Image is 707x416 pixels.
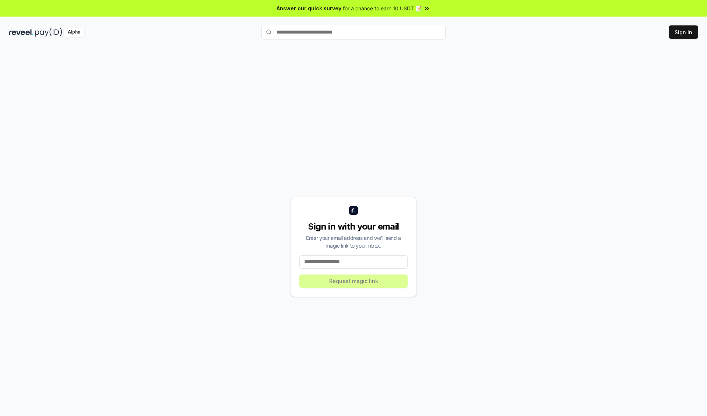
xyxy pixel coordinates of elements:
div: Sign in with your email [299,221,408,233]
img: pay_id [35,28,62,37]
img: logo_small [349,206,358,215]
div: Alpha [64,28,84,37]
div: Enter your email address and we’ll send a magic link to your inbox. [299,234,408,249]
button: Sign In [669,25,698,39]
span: Answer our quick survey [277,4,341,12]
span: for a chance to earn 10 USDT 📝 [343,4,422,12]
img: reveel_dark [9,28,34,37]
